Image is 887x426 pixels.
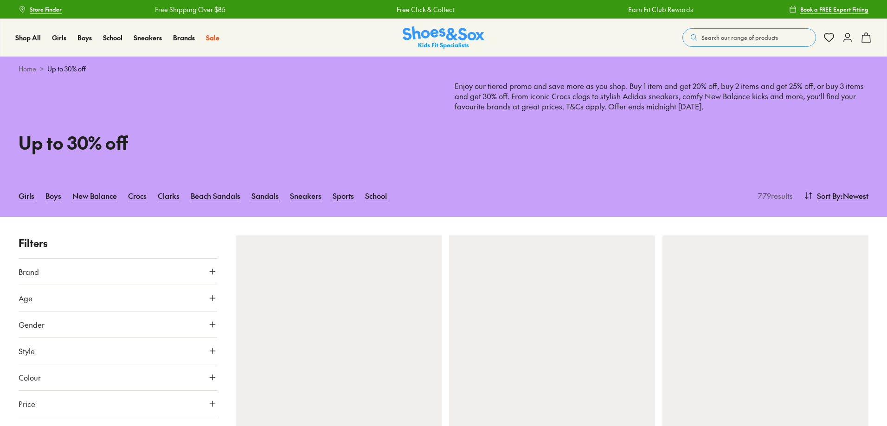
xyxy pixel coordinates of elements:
[47,64,86,74] span: Up to 30% off
[134,33,162,42] span: Sneakers
[206,33,219,43] a: Sale
[19,345,35,356] span: Style
[206,33,219,42] span: Sale
[817,190,841,201] span: Sort By
[19,129,432,156] h1: Up to 30% off
[251,185,279,206] a: Sandals
[19,372,41,383] span: Colour
[403,26,484,49] a: Shoes & Sox
[134,33,162,43] a: Sneakers
[77,33,92,43] a: Boys
[397,5,454,14] a: Free Click & Collect
[191,185,240,206] a: Beach Sandals
[103,33,122,42] span: School
[52,33,66,42] span: Girls
[173,33,195,42] span: Brands
[290,185,321,206] a: Sneakers
[19,235,217,251] p: Filters
[789,1,868,18] a: Book a FREE Expert Fitting
[455,81,868,152] p: Enjoy our tiered promo and save more as you shop. Buy 1 item and get 20% off, buy 2 items and get...
[19,266,39,277] span: Brand
[77,33,92,42] span: Boys
[52,33,66,43] a: Girls
[365,185,387,206] a: School
[19,391,217,417] button: Price
[155,5,225,14] a: Free Shipping Over $85
[403,26,484,49] img: SNS_Logo_Responsive.svg
[103,33,122,43] a: School
[30,5,62,13] span: Store Finder
[15,33,41,43] a: Shop All
[15,33,41,42] span: Shop All
[19,312,217,337] button: Gender
[158,185,180,206] a: Clarks
[19,319,45,330] span: Gender
[72,185,117,206] a: New Balance
[19,64,868,74] div: >
[19,292,32,304] span: Age
[19,185,34,206] a: Girls
[682,28,816,47] button: Search our range of products
[19,364,217,390] button: Colour
[804,185,868,206] button: Sort By:Newest
[841,190,868,201] span: : Newest
[701,33,778,42] span: Search our range of products
[754,190,793,201] p: 779 results
[128,185,147,206] a: Crocs
[45,185,61,206] a: Boys
[628,5,693,14] a: Earn Fit Club Rewards
[173,33,195,43] a: Brands
[19,64,36,74] a: Home
[19,398,35,409] span: Price
[19,338,217,364] button: Style
[800,5,868,13] span: Book a FREE Expert Fitting
[333,185,354,206] a: Sports
[19,1,62,18] a: Store Finder
[19,259,217,285] button: Brand
[19,285,217,311] button: Age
